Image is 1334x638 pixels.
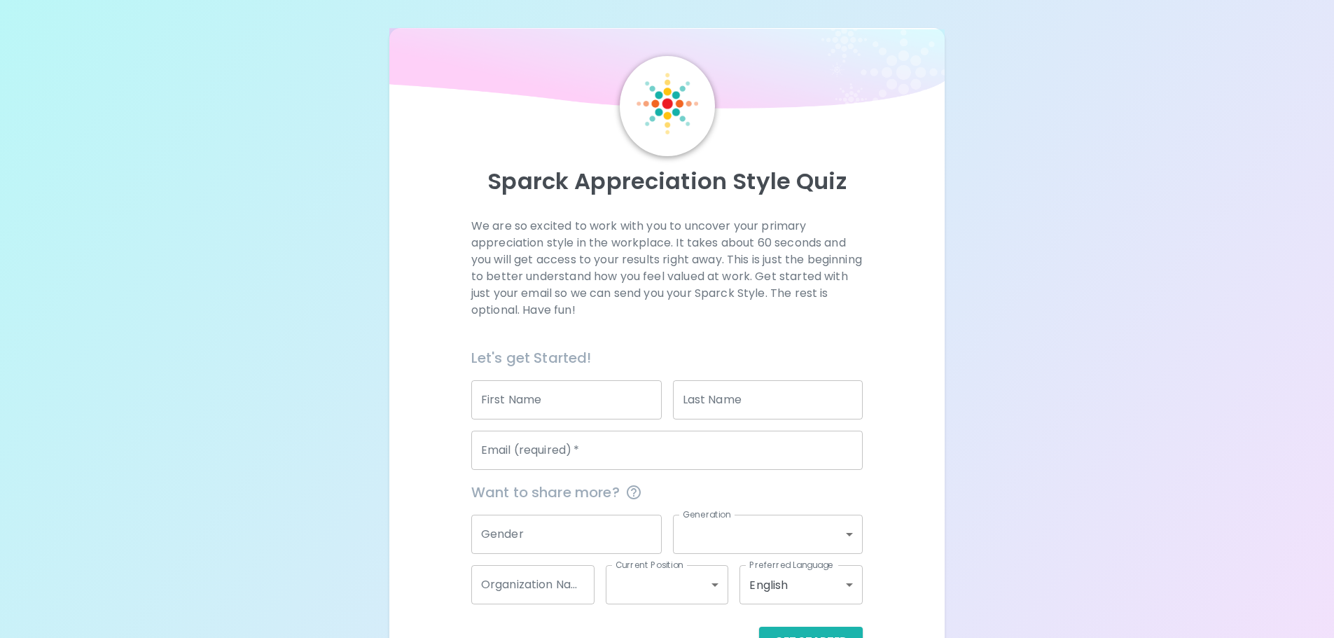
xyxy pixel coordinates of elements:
[739,565,863,604] div: English
[406,167,929,195] p: Sparck Appreciation Style Quiz
[471,347,863,369] h6: Let's get Started!
[683,508,731,520] label: Generation
[389,28,945,116] img: wave
[749,559,833,571] label: Preferred Language
[616,559,683,571] label: Current Position
[471,481,863,504] span: Want to share more?
[471,218,863,319] p: We are so excited to work with you to uncover your primary appreciation style in the workplace. I...
[625,484,642,501] svg: This information is completely confidential and only used for aggregated appreciation studies at ...
[637,73,698,134] img: Sparck Logo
